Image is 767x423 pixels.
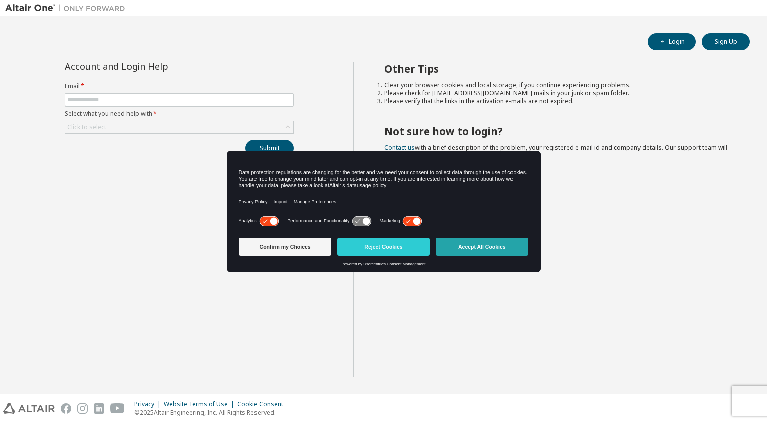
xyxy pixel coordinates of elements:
[384,143,727,160] span: with a brief description of the problem, your registered e-mail id and company details. Our suppo...
[110,403,125,414] img: youtube.svg
[134,400,164,408] div: Privacy
[134,408,289,417] p: © 2025 Altair Engineering, Inc. All Rights Reserved.
[67,123,106,131] div: Click to select
[65,121,293,133] div: Click to select
[384,143,415,152] a: Contact us
[245,140,294,157] button: Submit
[384,89,732,97] li: Please check for [EMAIL_ADDRESS][DOMAIN_NAME] mails in your junk or spam folder.
[648,33,696,50] button: Login
[384,62,732,75] h2: Other Tips
[3,403,55,414] img: altair_logo.svg
[77,403,88,414] img: instagram.svg
[65,82,294,90] label: Email
[384,97,732,105] li: Please verify that the links in the activation e-mails are not expired.
[5,3,131,13] img: Altair One
[94,403,104,414] img: linkedin.svg
[384,125,732,138] h2: Not sure how to login?
[61,403,71,414] img: facebook.svg
[702,33,750,50] button: Sign Up
[237,400,289,408] div: Cookie Consent
[384,81,732,89] li: Clear your browser cookies and local storage, if you continue experiencing problems.
[65,62,248,70] div: Account and Login Help
[164,400,237,408] div: Website Terms of Use
[65,110,294,118] label: Select what you need help with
